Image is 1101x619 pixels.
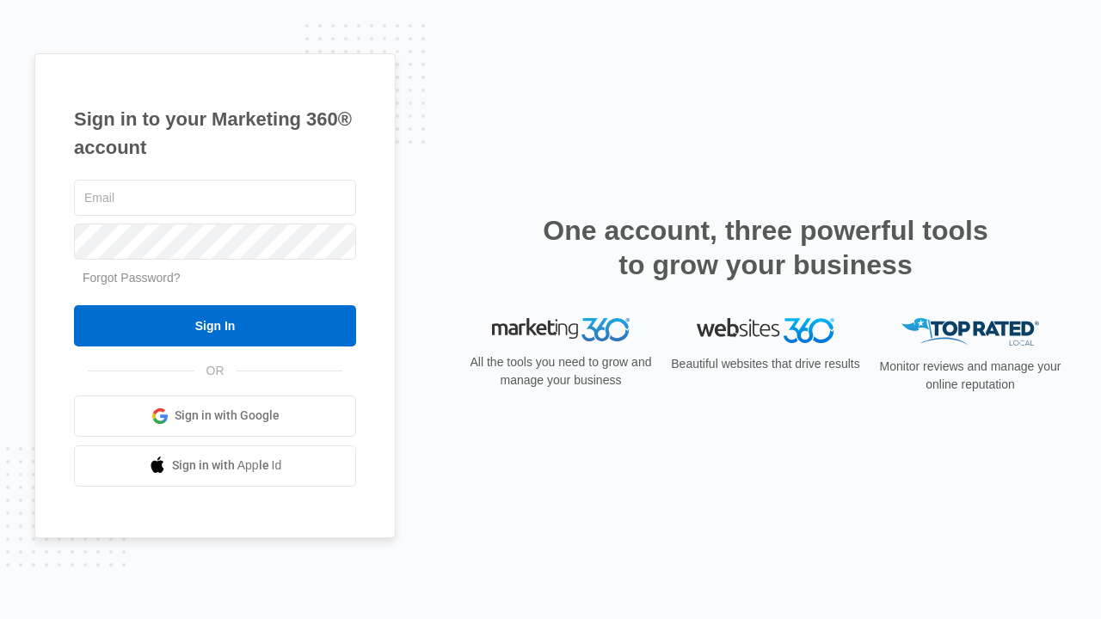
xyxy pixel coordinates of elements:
[464,353,657,389] p: All the tools you need to grow and manage your business
[901,318,1039,346] img: Top Rated Local
[74,305,356,346] input: Sign In
[194,362,237,380] span: OR
[874,358,1067,394] p: Monitor reviews and manage your online reputation
[74,445,356,487] a: Sign in with Apple Id
[172,457,282,475] span: Sign in with Apple Id
[492,318,630,342] img: Marketing 360
[74,395,356,437] a: Sign in with Google
[74,180,356,216] input: Email
[697,318,834,343] img: Websites 360
[74,105,356,162] h1: Sign in to your Marketing 360® account
[669,355,862,373] p: Beautiful websites that drive results
[83,271,181,285] a: Forgot Password?
[175,407,280,425] span: Sign in with Google
[538,213,993,282] h2: One account, three powerful tools to grow your business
